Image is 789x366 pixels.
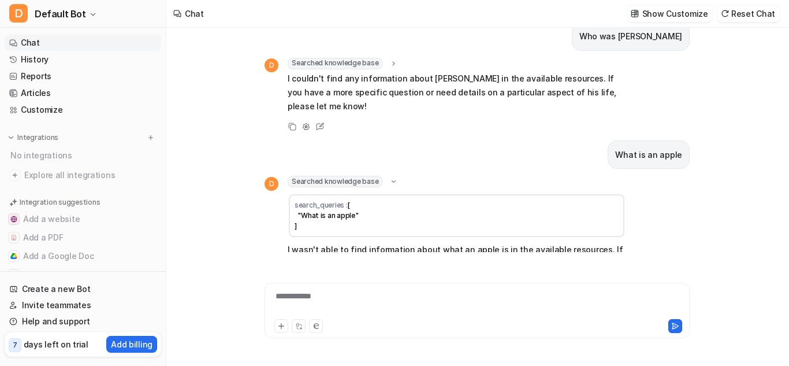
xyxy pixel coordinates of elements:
[9,169,21,181] img: explore all integrations
[13,340,17,350] p: 7
[721,9,729,18] img: reset
[10,234,17,241] img: Add a PDF
[627,5,713,22] button: Show Customize
[5,265,161,284] button: Add to ZendeskAdd to Zendesk
[295,201,358,230] span: [ "What is an apple" ]
[5,132,62,143] button: Integrations
[288,243,626,284] p: I wasn't able to find information about what an apple is in the available resources. If you need ...
[631,9,639,18] img: customize
[615,148,682,162] p: What is an apple
[5,51,161,68] a: History
[5,247,161,265] button: Add a Google DocAdd a Google Doc
[17,133,58,142] p: Integrations
[24,338,88,350] p: days left on trial
[9,4,28,23] span: D
[642,8,708,20] p: Show Customize
[5,228,161,247] button: Add a PDFAdd a PDF
[24,166,157,184] span: Explore all integrations
[5,68,161,84] a: Reports
[717,5,780,22] button: Reset Chat
[288,176,382,187] span: Searched knowledge base
[5,102,161,118] a: Customize
[5,281,161,297] a: Create a new Bot
[147,134,155,142] img: menu_add.svg
[295,201,348,209] span: search_queries :
[265,58,278,72] span: D
[5,313,161,330] a: Help and support
[288,58,382,69] span: Searched knowledge base
[7,146,161,165] div: No integrations
[265,177,278,191] span: D
[35,6,86,22] span: Default Bot
[5,167,161,183] a: Explore all integrations
[185,8,204,20] div: Chat
[106,336,157,353] button: Add billing
[10,216,17,223] img: Add a website
[5,297,161,313] a: Invite teammates
[20,197,100,208] p: Integration suggestions
[5,210,161,228] button: Add a websiteAdd a website
[7,134,15,142] img: expand menu
[5,85,161,101] a: Articles
[111,338,152,350] p: Add billing
[579,29,682,43] p: Who was [PERSON_NAME]
[5,35,161,51] a: Chat
[288,72,626,113] p: I couldn't find any information about [PERSON_NAME] in the available resources. If you have a mor...
[10,253,17,260] img: Add a Google Doc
